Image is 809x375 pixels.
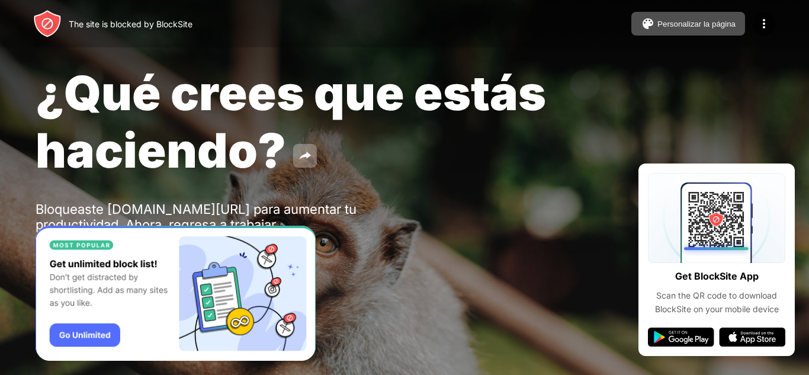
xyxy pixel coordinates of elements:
img: header-logo.svg [33,9,62,38]
div: Bloqueaste [DOMAIN_NAME][URL] para aumentar tu productividad. Ahora, regresa a trabajar. [36,201,402,232]
img: app-store.svg [719,328,785,347]
button: Personalizar la página [631,12,745,36]
img: menu-icon.svg [757,17,771,31]
img: pallet.svg [641,17,655,31]
img: google-play.svg [648,328,714,347]
div: Personalizar la página [657,20,736,28]
img: share.svg [298,149,312,163]
iframe: Banner [36,226,316,361]
div: The site is blocked by BlockSite [69,19,192,29]
span: ¿Qué crees que estás haciendo? [36,64,546,179]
